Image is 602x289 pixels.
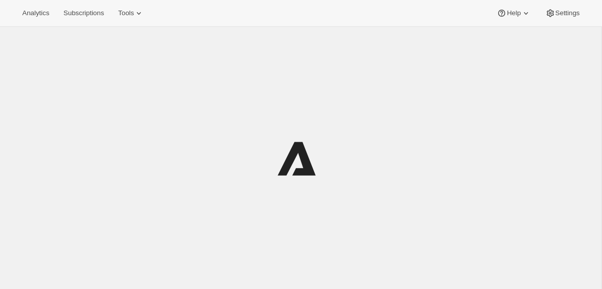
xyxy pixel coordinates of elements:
button: Analytics [16,6,55,20]
span: Tools [118,9,134,17]
span: Settings [555,9,580,17]
button: Subscriptions [57,6,110,20]
span: Subscriptions [63,9,104,17]
span: Help [507,9,520,17]
span: Analytics [22,9,49,17]
button: Tools [112,6,150,20]
button: Help [491,6,537,20]
button: Settings [539,6,586,20]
